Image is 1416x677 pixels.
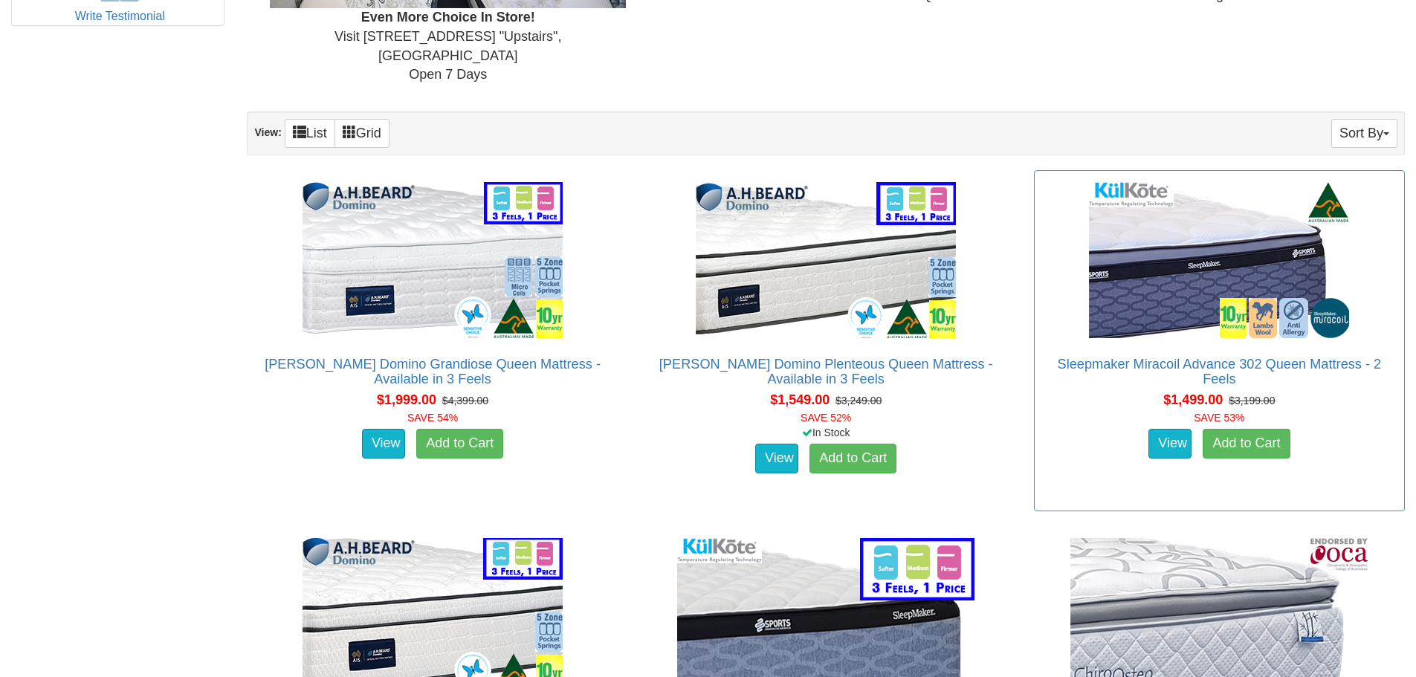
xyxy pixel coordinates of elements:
span: $1,499.00 [1163,392,1223,407]
img: A.H Beard Domino Plenteous Queen Mattress - Available in 3 Feels [692,178,960,342]
a: List [285,119,335,148]
b: Even More Choice In Store! [361,10,535,25]
a: Add to Cart [809,444,896,473]
span: $1,549.00 [770,392,830,407]
a: Write Testimonial [75,10,165,22]
a: View [755,444,798,473]
a: [PERSON_NAME] Domino Grandiose Queen Mattress - Available in 3 Feels [265,357,601,386]
font: SAVE 52% [801,412,851,424]
img: A.H Beard Domino Grandiose Queen Mattress - Available in 3 Feels [299,178,566,342]
del: $4,399.00 [442,395,488,406]
button: Sort By [1331,119,1397,148]
a: Add to Cart [1203,429,1290,459]
a: Sleepmaker Miracoil Advance 302 Queen Mattress - 2 Feels [1058,357,1382,386]
a: Add to Cart [416,429,503,459]
font: SAVE 54% [407,412,458,424]
a: View [362,429,405,459]
span: $1,999.00 [377,392,436,407]
font: SAVE 53% [1194,412,1244,424]
a: Grid [334,119,389,148]
a: [PERSON_NAME] Domino Plenteous Queen Mattress - Available in 3 Feels [659,357,993,386]
a: View [1148,429,1192,459]
strong: View: [254,126,281,138]
del: $3,249.00 [835,395,882,406]
img: Sleepmaker Miracoil Advance 302 Queen Mattress - 2 Feels [1085,178,1353,342]
del: $3,199.00 [1229,395,1275,406]
div: In Stock [638,425,1015,440]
